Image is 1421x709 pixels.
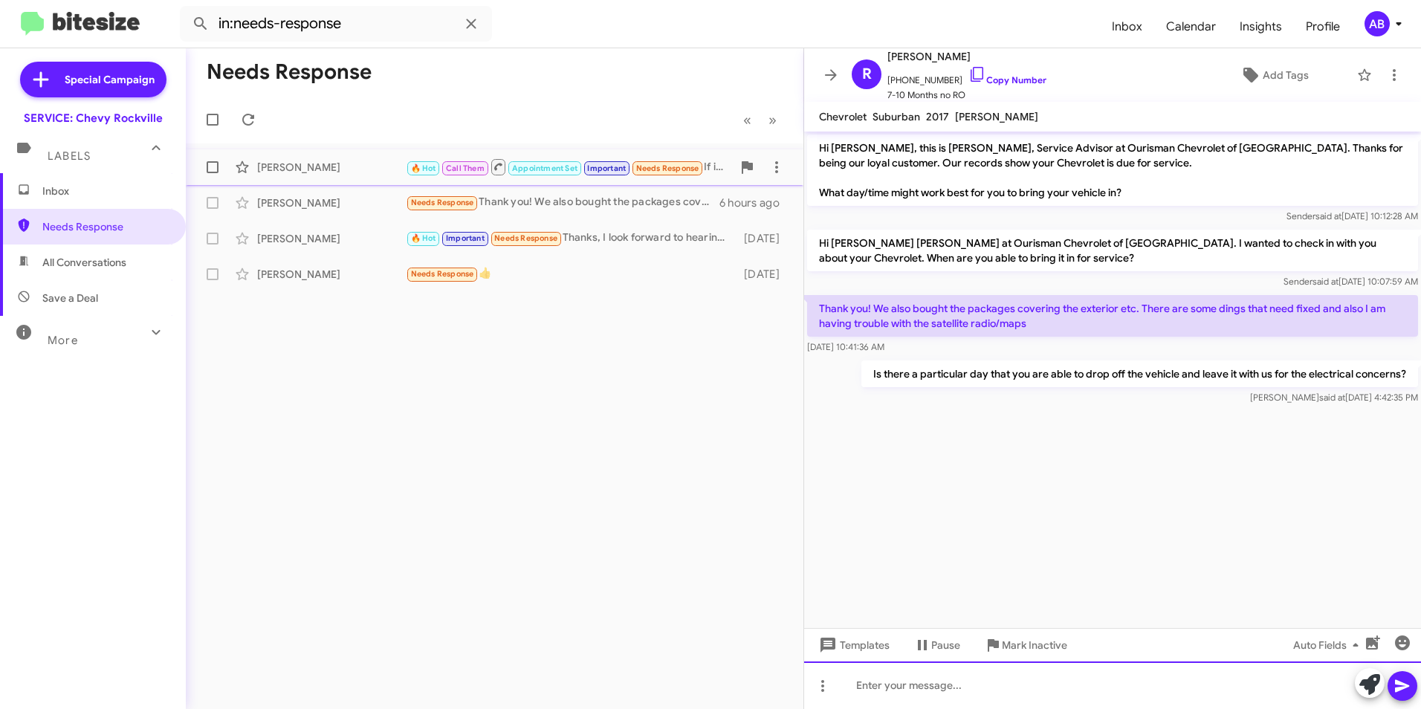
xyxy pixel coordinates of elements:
[719,195,792,210] div: 6 hours ago
[24,111,163,126] div: SERVICE: Chevy Rockville
[20,62,166,97] a: Special Campaign
[862,62,872,86] span: R
[807,135,1418,206] p: Hi [PERSON_NAME], this is [PERSON_NAME], Service Advisor at Ourisman Chevrolet of [GEOGRAPHIC_DAT...
[636,164,699,173] span: Needs Response
[48,334,78,347] span: More
[1228,5,1294,48] a: Insights
[257,267,406,282] div: [PERSON_NAME]
[1199,62,1350,88] button: Add Tags
[1100,5,1154,48] a: Inbox
[931,632,960,658] span: Pause
[65,72,155,87] span: Special Campaign
[42,291,98,305] span: Save a Deal
[887,65,1046,88] span: [PHONE_NUMBER]
[955,110,1038,123] span: [PERSON_NAME]
[737,267,792,282] div: [DATE]
[406,265,737,282] div: 👍
[1284,276,1418,287] span: Sender [DATE] 10:07:59 AM
[804,632,902,658] button: Templates
[816,632,890,658] span: Templates
[968,74,1046,85] a: Copy Number
[926,110,949,123] span: 2017
[406,158,732,176] div: If it's raining I will take a ride 😀
[207,60,372,84] h1: Needs Response
[1319,392,1345,403] span: said at
[446,233,485,243] span: Important
[180,6,492,42] input: Search
[873,110,920,123] span: Suburban
[411,269,474,279] span: Needs Response
[1002,632,1067,658] span: Mark Inactive
[1281,632,1376,658] button: Auto Fields
[406,230,737,247] div: Thanks, I look forward to hearing from them.
[887,48,1046,65] span: [PERSON_NAME]
[411,164,436,173] span: 🔥 Hot
[1315,210,1341,221] span: said at
[807,295,1418,337] p: Thank you! We also bought the packages covering the exterior etc. There are some dings that need ...
[1154,5,1228,48] a: Calendar
[257,231,406,246] div: [PERSON_NAME]
[972,632,1079,658] button: Mark Inactive
[1286,210,1418,221] span: Sender [DATE] 10:12:28 AM
[42,184,169,198] span: Inbox
[1293,632,1365,658] span: Auto Fields
[768,111,777,129] span: »
[1365,11,1390,36] div: AB
[861,360,1418,387] p: Is there a particular day that you are able to drop off the vehicle and leave it with us for the ...
[807,341,884,352] span: [DATE] 10:41:36 AM
[1312,276,1339,287] span: said at
[406,194,719,211] div: Thank you! We also bought the packages covering the exterior etc. There are some dings that need ...
[735,105,786,135] nav: Page navigation example
[446,164,485,173] span: Call Them
[512,164,577,173] span: Appointment Set
[819,110,867,123] span: Chevrolet
[257,160,406,175] div: [PERSON_NAME]
[760,105,786,135] button: Next
[1294,5,1352,48] a: Profile
[494,233,557,243] span: Needs Response
[411,233,436,243] span: 🔥 Hot
[807,230,1418,271] p: Hi [PERSON_NAME] [PERSON_NAME] at Ourisman Chevrolet of [GEOGRAPHIC_DATA]. I wanted to check in w...
[1250,392,1418,403] span: [PERSON_NAME] [DATE] 4:42:35 PM
[734,105,760,135] button: Previous
[743,111,751,129] span: «
[411,198,474,207] span: Needs Response
[887,88,1046,103] span: 7-10 Months no RO
[737,231,792,246] div: [DATE]
[1352,11,1405,36] button: AB
[42,219,169,234] span: Needs Response
[42,255,126,270] span: All Conversations
[1263,62,1309,88] span: Add Tags
[48,149,91,163] span: Labels
[587,164,626,173] span: Important
[257,195,406,210] div: [PERSON_NAME]
[902,632,972,658] button: Pause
